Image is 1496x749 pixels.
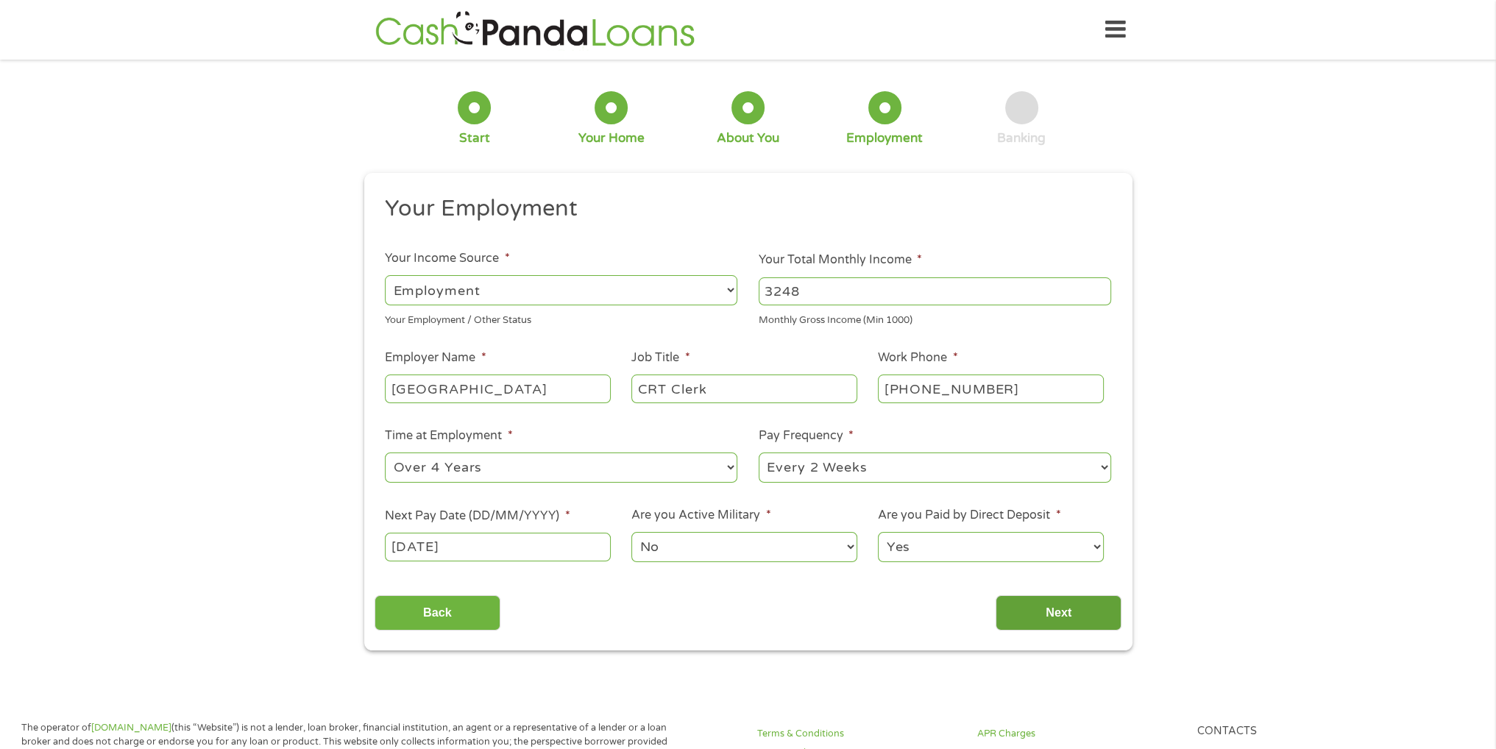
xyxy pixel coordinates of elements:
div: Your Employment / Other Status [385,308,737,328]
input: Next [996,595,1121,631]
div: Start [459,130,490,146]
input: (231) 754-4010 [878,374,1103,402]
a: APR Charges [977,727,1180,741]
div: Monthly Gross Income (Min 1000) [759,308,1111,328]
div: Your Home [578,130,645,146]
div: Banking [997,130,1046,146]
label: Employer Name [385,350,486,366]
input: Cashier [631,374,857,402]
label: Pay Frequency [759,428,854,444]
a: Terms & Conditions [757,727,960,741]
label: Work Phone [878,350,957,366]
label: Are you Active Military [631,508,770,523]
label: Next Pay Date (DD/MM/YYYY) [385,508,570,524]
label: Your Income Source [385,251,509,266]
img: GetLoanNow Logo [371,9,699,51]
h4: Contacts [1197,725,1400,739]
div: About You [717,130,779,146]
div: Employment [846,130,923,146]
input: 1800 [759,277,1111,305]
label: Job Title [631,350,689,366]
input: Back [375,595,500,631]
h2: Your Employment [385,194,1100,224]
label: Time at Employment [385,428,512,444]
label: Your Total Monthly Income [759,252,922,268]
a: [DOMAIN_NAME] [91,722,171,734]
input: Use the arrow keys to pick a date [385,533,610,561]
input: Walmart [385,374,610,402]
label: Are you Paid by Direct Deposit [878,508,1060,523]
